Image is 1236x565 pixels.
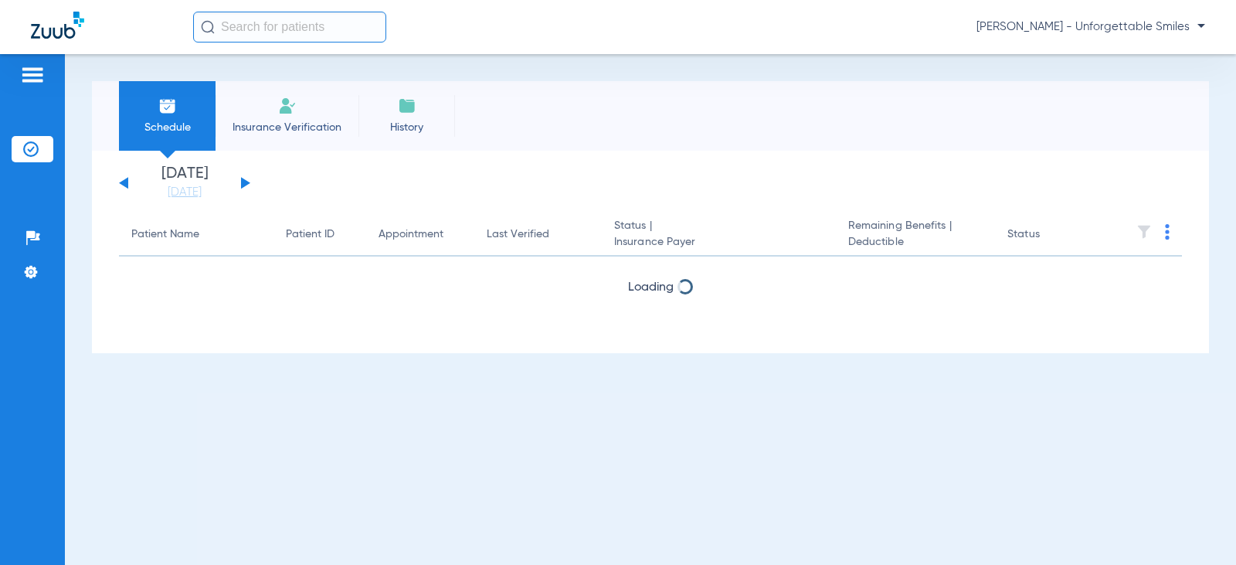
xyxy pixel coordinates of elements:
div: Last Verified [487,226,589,243]
img: Schedule [158,97,177,115]
div: Last Verified [487,226,549,243]
div: Appointment [379,226,462,243]
th: Status [995,213,1099,257]
img: Manual Insurance Verification [278,97,297,115]
span: [PERSON_NAME] - Unforgettable Smiles [976,19,1205,35]
img: filter.svg [1136,224,1152,240]
div: Patient ID [286,226,334,243]
div: Patient Name [131,226,199,243]
span: Deductible [848,234,983,250]
img: Zuub Logo [31,12,84,39]
img: hamburger-icon [20,66,45,84]
input: Search for patients [193,12,386,43]
span: Loading [628,281,674,294]
div: Patient ID [286,226,354,243]
li: [DATE] [138,166,231,200]
th: Status | [602,213,836,257]
img: group-dot-blue.svg [1165,224,1170,240]
div: Appointment [379,226,443,243]
img: Search Icon [201,20,215,34]
span: Insurance Verification [227,120,347,135]
span: Insurance Payer [614,234,823,250]
a: [DATE] [138,185,231,200]
span: History [370,120,443,135]
span: Schedule [131,120,204,135]
img: History [398,97,416,115]
th: Remaining Benefits | [836,213,995,257]
div: Patient Name [131,226,261,243]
